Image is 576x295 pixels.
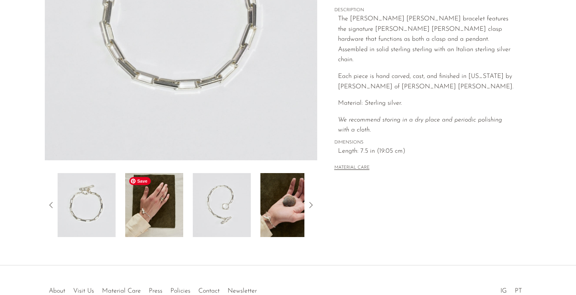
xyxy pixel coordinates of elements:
a: Policies [170,288,190,294]
a: Contact [198,288,220,294]
a: About [49,288,65,294]
span: DIMENSIONS [334,139,514,146]
a: Visit Us [73,288,94,294]
p: Material: Sterling silver. [338,98,514,109]
img: Dunton Ellerkamp Bracelet [58,173,116,237]
button: MATERIAL CARE [334,165,370,171]
a: Material Care [102,288,141,294]
a: PT [515,288,522,294]
img: Dunton Ellerkamp Bracelet [193,173,251,237]
img: Dunton Ellerkamp Bracelet [260,173,318,237]
p: Each piece is hand carved, cast, and finished in [US_STATE] by [PERSON_NAME] of [PERSON_NAME] [PE... [338,72,514,92]
a: IG [500,288,507,294]
span: DESCRIPTION [334,7,514,14]
a: Press [149,288,162,294]
span: Length: 7.5 in (19.05 cm) [338,146,514,157]
img: Dunton Ellerkamp Bracelet [125,173,183,237]
i: We recommend storing in a dry place and periodic polishing with a cloth. [338,117,502,134]
span: Save [129,177,151,185]
p: The [PERSON_NAME] [PERSON_NAME] bracelet features the signature [PERSON_NAME] [PERSON_NAME] clasp... [338,14,514,65]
